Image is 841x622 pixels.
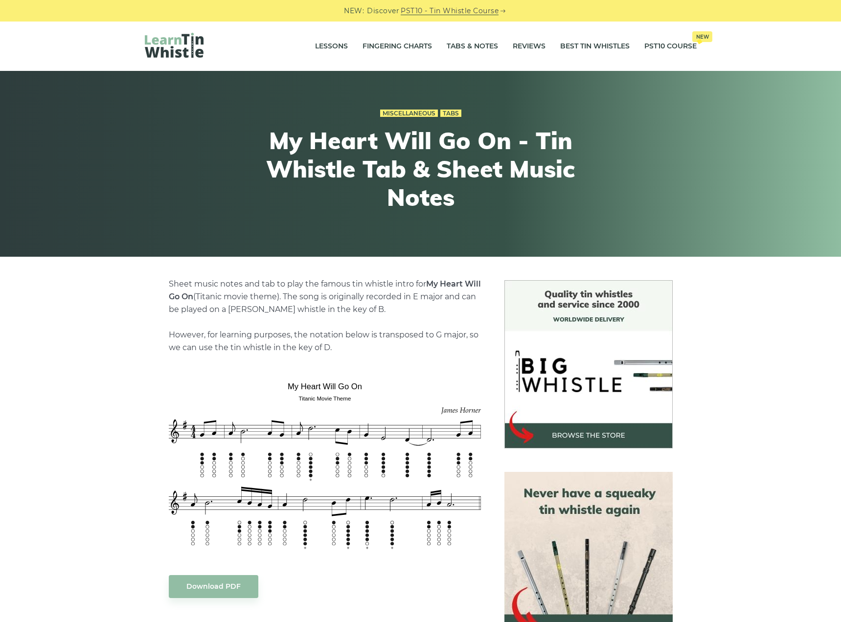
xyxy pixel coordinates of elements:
[169,374,481,555] img: My Heart Will Go On Tin Whistle Tab & Sheet Music
[504,280,673,448] img: BigWhistle Tin Whistle Store
[315,34,348,59] a: Lessons
[644,34,697,59] a: PST10 CourseNew
[380,110,438,117] a: Miscellaneous
[169,575,258,598] a: Download PDF
[241,127,601,211] h1: My Heart Will Go On - Tin Whistle Tab & Sheet Music Notes
[560,34,630,59] a: Best Tin Whistles
[447,34,498,59] a: Tabs & Notes
[363,34,432,59] a: Fingering Charts
[145,33,204,58] img: LearnTinWhistle.com
[513,34,546,59] a: Reviews
[169,278,481,354] p: Sheet music notes and tab to play the famous tin whistle intro for (Titanic movie theme). The son...
[440,110,461,117] a: Tabs
[692,31,712,42] span: New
